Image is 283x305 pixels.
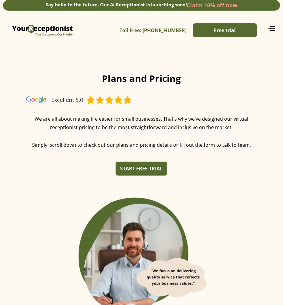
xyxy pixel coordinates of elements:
img: icon [268,26,275,31]
div: menu [258,25,275,33]
a: Claim 10% off now [187,2,237,9]
a: Toll Free: [PHONE_NUMBER] [120,24,187,37]
a: home [11,15,74,42]
h1: Plans and Pricing [102,65,181,91]
a: Free trial [193,23,257,37]
div: Say hello to the future. Our AI Receptionist is launching soon! [46,1,187,9]
img: Virtual Receptionist - Answering Service - Call and Live Chat Receptionist - Virtual Receptionist... [26,96,46,103]
div: Excellent 5.0 [51,96,83,104]
a: START FREE TRIAL [116,162,167,176]
img: Virtual Receptionist - Answering Service - Call and Live Chat Receptionist - Virtual Receptionist... [86,94,132,106]
p: We are all about making life easier for small businesses. That’s why we’ve designed our virtual r... [26,109,257,156]
img: Virtual Receptionist - Answering Service - Call and Live Chat Receptionist - Virtual Receptionist... [11,15,74,42]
